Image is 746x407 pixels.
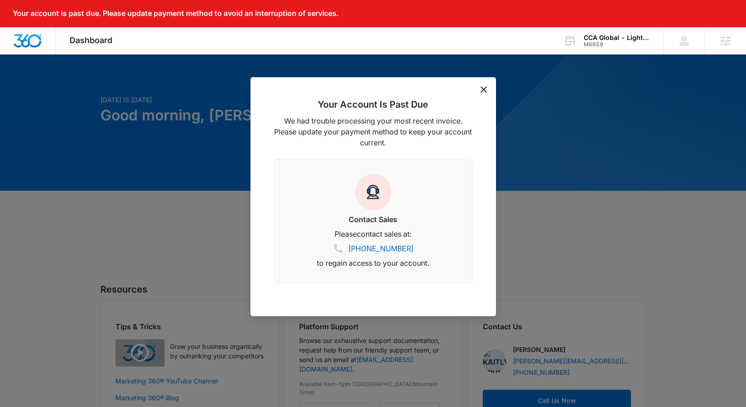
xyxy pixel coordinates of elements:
[13,9,338,18] p: Your account is past due. Please update payment method to avoid an interruption of services.
[481,86,487,93] button: dismiss this dialog
[584,41,650,48] div: account id
[584,34,650,41] div: account name
[348,243,414,254] a: [PHONE_NUMBER]
[56,27,126,54] div: Dashboard
[70,35,112,45] span: Dashboard
[285,214,461,225] h3: Contact Sales
[274,115,472,148] p: We had trouble processing your most recent invoice. Please update your payment method to keep you...
[274,99,472,110] h2: Your Account Is Past Due
[285,228,461,268] p: Please contact sales at: to regain access to your account.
